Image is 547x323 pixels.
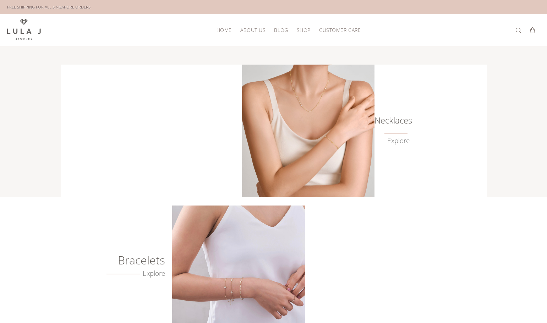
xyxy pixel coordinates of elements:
[85,257,165,264] h6: Bracelets
[106,269,165,278] a: Explore
[292,24,315,35] a: SHOP
[240,27,266,33] span: ABOUT US
[236,24,270,35] a: ABOUT US
[242,65,374,197] img: Lula J Gold Necklaces Collection
[387,137,410,145] a: Explore
[374,117,410,124] h6: Necklaces
[7,3,91,11] div: FREE SHIPPING FOR ALL SINGAPORE ORDERS
[217,27,232,33] span: HOME
[212,24,236,35] a: HOME
[297,27,311,33] span: SHOP
[274,27,288,33] span: BLOG
[319,27,361,33] span: CUSTOMER CARE
[315,24,361,35] a: CUSTOMER CARE
[270,24,292,35] a: BLOG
